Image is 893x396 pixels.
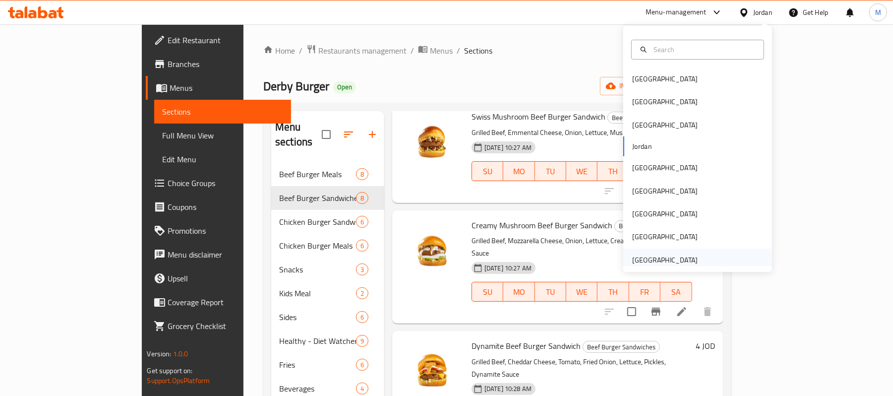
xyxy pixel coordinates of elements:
[457,45,460,57] li: /
[154,147,291,171] a: Edit Menu
[632,231,698,242] div: [GEOGRAPHIC_DATA]
[279,192,356,204] span: Beef Burger Sandwiches
[162,106,283,118] span: Sections
[356,311,368,323] div: items
[601,285,625,299] span: TH
[583,341,660,353] div: Beef Burger Sandwiches
[146,171,291,195] a: Choice Groups
[146,195,291,219] a: Coupons
[753,7,773,18] div: Jordan
[664,285,688,299] span: SA
[357,241,368,251] span: 6
[621,181,642,201] span: Select to update
[333,83,356,91] span: Open
[356,216,368,228] div: items
[632,255,698,265] div: [GEOGRAPHIC_DATA]
[146,28,291,52] a: Edit Restaurant
[357,217,368,227] span: 6
[263,75,329,97] span: Derby Burger
[632,208,698,219] div: [GEOGRAPHIC_DATA]
[632,73,698,84] div: [GEOGRAPHIC_DATA]
[146,52,291,76] a: Branches
[566,282,597,302] button: WE
[279,383,356,395] span: Beverages
[146,219,291,243] a: Promotions
[275,120,322,149] h2: Menu sections
[146,76,291,100] a: Menus
[676,306,688,318] a: Edit menu item
[147,364,192,377] span: Get support on:
[356,168,368,180] div: items
[535,161,566,181] button: TU
[271,162,384,186] div: Beef Burger Meals8
[271,329,384,353] div: Healthy - Diet Watcher9
[476,285,499,299] span: SU
[608,80,655,92] span: import
[168,225,283,237] span: Promotions
[503,282,535,302] button: MO
[279,264,356,275] span: Snacks
[472,338,581,353] span: Dynamite Beef Burger Sandwich
[472,127,692,139] p: Grilled Beef, Emmental Cheese, Onion, Lettuce, Mushroom & Ranch Sauce
[464,45,492,57] span: Sections
[614,220,692,232] div: Beef Burger Sandwiches
[170,82,283,94] span: Menus
[173,347,188,360] span: 1.0.0
[629,282,660,302] button: FR
[168,249,283,261] span: Menu disclaimer
[146,290,291,314] a: Coverage Report
[357,289,368,298] span: 2
[356,264,368,275] div: items
[566,161,597,181] button: WE
[607,112,685,124] div: Beef Burger Sandwiches
[146,243,291,266] a: Menu disclaimer
[357,360,368,370] span: 6
[279,335,356,347] span: Healthy - Diet Watcher
[472,356,692,381] p: Grilled Beef, Cheddar Cheese, Tomato, Fried Onion, Lettuce, Pickles, Dynamite Sauce
[608,112,684,124] span: Beef Burger Sandwiches
[316,124,337,145] span: Select all sections
[279,240,356,252] span: Chicken Burger Meals
[480,384,536,394] span: [DATE] 10:28 AM
[696,300,719,324] button: delete
[271,186,384,210] div: Beef Burger Sandwiches8
[271,210,384,234] div: Chicken Burger Sandwiches6
[162,153,283,165] span: Edit Menu
[168,177,283,189] span: Choice Groups
[360,123,384,146] button: Add section
[615,220,691,232] span: Beef Burger Sandwiches
[600,77,663,95] button: import
[279,287,356,299] span: Kids Meal
[357,265,368,274] span: 3
[418,44,453,57] a: Menus
[162,130,283,141] span: Full Menu View
[472,161,503,181] button: SU
[660,282,692,302] button: SA
[597,282,629,302] button: TH
[263,44,731,57] nav: breadcrumb
[147,374,210,387] a: Support.OpsPlatform
[632,186,698,197] div: [GEOGRAPHIC_DATA]
[503,161,535,181] button: MO
[357,170,368,179] span: 8
[147,347,171,360] span: Version:
[271,234,384,258] div: Chicken Burger Meals6
[333,81,356,93] div: Open
[337,123,360,146] span: Sort sections
[271,258,384,281] div: Snacks3
[472,109,605,124] span: Swiss Mushroom Beef Burger Sandwich
[168,272,283,284] span: Upsell
[168,58,283,70] span: Branches
[583,341,659,353] span: Beef Burger Sandwiches
[570,164,594,179] span: WE
[299,45,302,57] li: /
[539,164,562,179] span: TU
[168,201,283,213] span: Coupons
[507,164,531,179] span: MO
[279,216,356,228] span: Chicken Burger Sandwiches
[480,143,536,152] span: [DATE] 10:27 AM
[357,384,368,394] span: 4
[632,162,698,173] div: [GEOGRAPHIC_DATA]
